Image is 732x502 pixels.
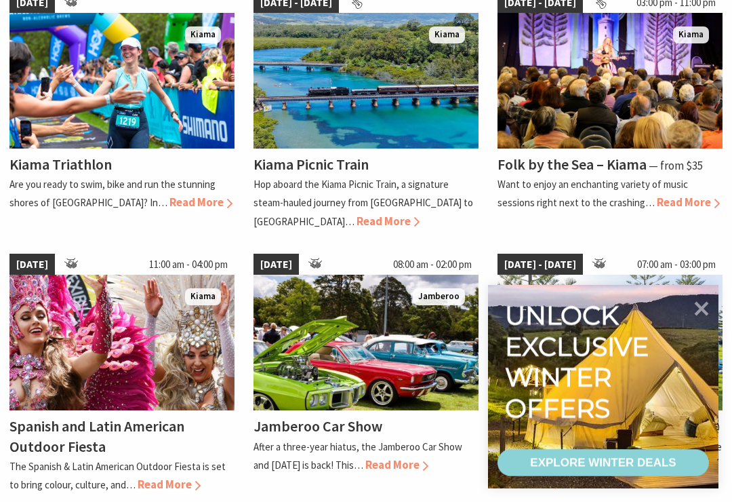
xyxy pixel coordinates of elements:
span: Kiama [185,288,221,305]
a: EXPLORE WINTER DEALS [497,449,709,476]
span: [DATE] [253,254,299,275]
span: ⁠— from $35 [649,158,703,173]
span: Read More [365,457,428,472]
span: [DATE] - [DATE] [497,254,583,275]
p: The Spanish & Latin American Outdoor Fiesta is set to bring colour, culture, and… [9,460,226,491]
span: 08:00 am - 02:00 pm [386,254,479,275]
span: Jamberoo [413,288,465,305]
img: Dancers in jewelled pink and silver costumes with feathers, holding their hands up while smiling [9,275,235,410]
span: Read More [138,477,201,492]
p: Hop aboard the Kiama Picnic Train, a signature steam-hauled journey from [GEOGRAPHIC_DATA] to [GE... [253,178,473,227]
p: Want to enjoy an enchanting variety of music sessions right next to the crashing… [497,178,688,209]
img: kiamatriathlon [9,13,235,149]
a: [DATE] - [DATE] 07:00 am - 03:00 pm Jodie Edwards Welcome to Country Surrounding Areas Shellharbo... [497,254,723,494]
p: After a three-year hiatus, the Jamberoo Car Show and [DATE] is back! This… [253,440,462,471]
span: 07:00 am - 03:00 pm [630,254,723,275]
img: Jamberoo Car Show [253,275,479,410]
span: [DATE] [9,254,55,275]
img: Jodie Edwards Welcome to Country [497,275,723,410]
span: 11:00 am - 04:00 pm [142,254,235,275]
p: Are you ready to swim, bike and run the stunning shores of [GEOGRAPHIC_DATA]? In… [9,178,216,209]
div: EXPLORE WINTER DEALS [530,449,676,476]
h4: Folk by the Sea – Kiama [497,155,647,174]
h4: Kiama Triathlon [9,155,112,174]
span: Kiama [673,26,709,43]
span: Kiama [185,26,221,43]
h4: Spanish and Latin American Outdoor Fiesta [9,417,184,455]
span: Read More [657,195,720,210]
span: Kiama [429,26,465,43]
h4: Kiama Picnic Train [253,155,369,174]
img: Folk by the Sea - Showground Pavilion [497,13,723,149]
a: [DATE] 11:00 am - 04:00 pm Dancers in jewelled pink and silver costumes with feathers, holding th... [9,254,235,494]
span: Read More [357,214,420,229]
div: Unlock exclusive winter offers [505,300,655,423]
span: Read More [169,195,232,210]
h4: Jamberoo Car Show [253,417,382,436]
a: [DATE] 08:00 am - 02:00 pm Jamberoo Car Show Jamberoo Jamberoo Car Show After a three-year hiatus... [253,254,479,494]
img: Kiama Picnic Train [253,13,479,149]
